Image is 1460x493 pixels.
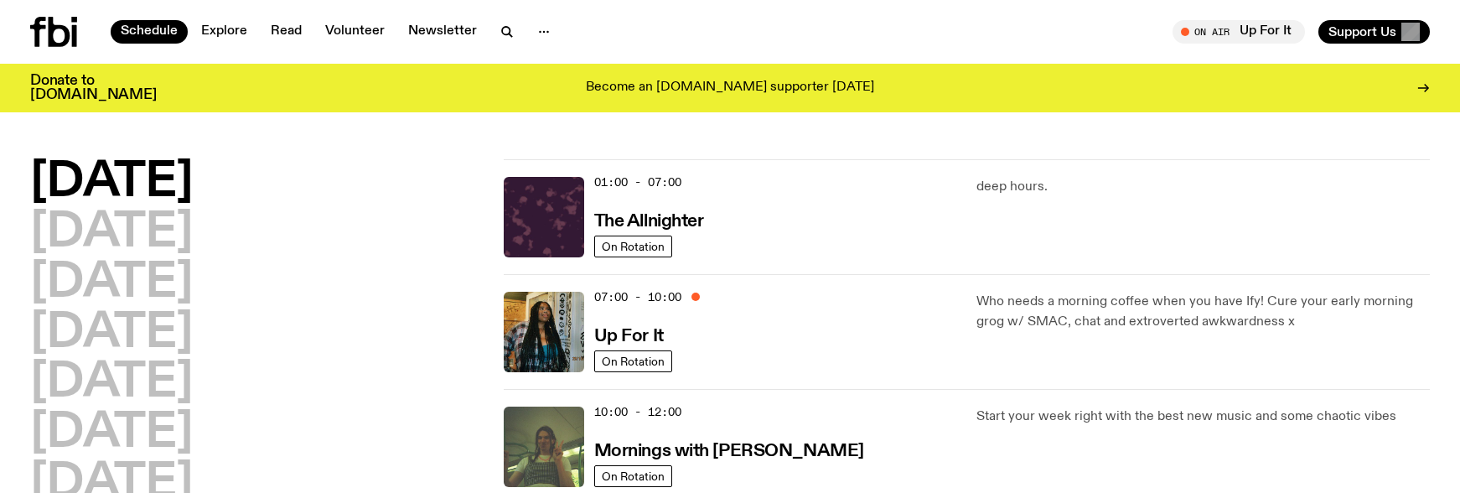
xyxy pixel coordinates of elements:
[30,360,193,407] button: [DATE]
[594,210,704,231] a: The Allnighter
[976,407,1430,427] p: Start your week right with the best new music and some chaotic vibes
[594,404,681,420] span: 10:00 - 12:00
[261,20,312,44] a: Read
[976,177,1430,197] p: deep hours.
[602,470,665,482] span: On Rotation
[1328,24,1396,39] span: Support Us
[594,236,672,257] a: On Rotation
[602,240,665,252] span: On Rotation
[594,350,672,372] a: On Rotation
[594,213,704,231] h3: The Allnighter
[976,292,1430,332] p: Who needs a morning coffee when you have Ify! Cure your early morning grog w/ SMAC, chat and extr...
[594,328,664,345] h3: Up For It
[30,159,193,206] button: [DATE]
[586,80,874,96] p: Become an [DOMAIN_NAME] supporter [DATE]
[30,260,193,307] button: [DATE]
[602,355,665,367] span: On Rotation
[594,443,864,460] h3: Mornings with [PERSON_NAME]
[111,20,188,44] a: Schedule
[504,407,584,487] img: Jim Kretschmer in a really cute outfit with cute braids, standing on a train holding up a peace s...
[594,289,681,305] span: 07:00 - 10:00
[594,439,864,460] a: Mornings with [PERSON_NAME]
[504,292,584,372] img: Ify - a Brown Skin girl with black braided twists, looking up to the side with her tongue stickin...
[1318,20,1430,44] button: Support Us
[30,310,193,357] button: [DATE]
[1173,20,1305,44] button: On AirUp For It
[30,410,193,457] button: [DATE]
[191,20,257,44] a: Explore
[30,74,157,102] h3: Donate to [DOMAIN_NAME]
[315,20,395,44] a: Volunteer
[398,20,487,44] a: Newsletter
[30,210,193,257] button: [DATE]
[594,465,672,487] a: On Rotation
[594,174,681,190] span: 01:00 - 07:00
[594,324,664,345] a: Up For It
